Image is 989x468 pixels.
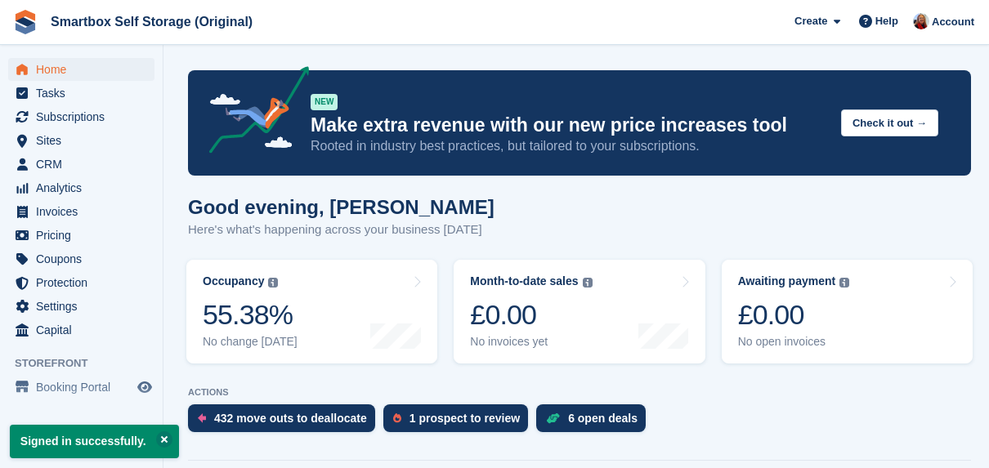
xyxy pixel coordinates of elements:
span: Tasks [36,82,134,105]
div: 6 open deals [568,412,638,425]
button: Check it out → [841,109,938,136]
a: menu [8,224,154,247]
img: deal-1b604bf984904fb50ccaf53a9ad4b4a5d6e5aea283cecdc64d6e3604feb123c2.svg [546,412,560,424]
a: menu [8,82,154,105]
a: menu [8,153,154,176]
p: ACTIONS [188,387,971,398]
a: menu [8,105,154,128]
a: 432 move outs to deallocate [188,404,383,440]
span: Home [36,58,134,81]
a: menu [8,376,154,399]
a: Occupancy 55.38% No change [DATE] [186,260,437,363]
span: Create [794,13,827,29]
img: icon-info-grey-7440780725fd019a000dd9b08b2336e03edf1995a4989e88bcd33f0948082b44.svg [268,278,278,287]
span: Analytics [36,176,134,199]
span: Sites [36,129,134,152]
a: menu [8,200,154,223]
a: Month-to-date sales £0.00 No invoices yet [454,260,705,363]
p: Rooted in industry best practices, but tailored to your subscriptions. [311,137,828,155]
div: Awaiting payment [738,274,836,288]
span: Subscriptions [36,105,134,128]
div: 55.38% [203,298,298,332]
p: Make extra revenue with our new price increases tool [311,114,828,137]
div: £0.00 [470,298,592,332]
img: price-adjustments-announcement-icon-8257ccfd72463d97f412b2fc003d46551f7dbcb40ab6d574587a9cd5c0d94... [195,66,310,159]
span: Invoices [36,200,134,223]
img: icon-info-grey-7440780725fd019a000dd9b08b2336e03edf1995a4989e88bcd33f0948082b44.svg [583,278,593,287]
a: menu [8,271,154,294]
p: Signed in successfully. [10,425,179,458]
span: Pricing [36,224,134,247]
div: Month-to-date sales [470,274,578,288]
span: Protection [36,271,134,294]
span: Coupons [36,247,134,270]
a: menu [8,176,154,199]
span: Help [875,13,898,29]
a: menu [8,58,154,81]
a: Awaiting payment £0.00 No open invoices [722,260,973,363]
span: Account [932,14,974,30]
span: CRM [36,153,134,176]
a: menu [8,319,154,341]
span: Storefront [15,355,163,372]
a: Smartbox Self Storage (Original) [44,8,259,35]
a: menu [8,295,154,318]
img: prospect-51fa495bee0391a8d652442698ab0144808aea92771e9ea1ae160a38d050c398.svg [393,413,401,423]
span: Settings [36,295,134,318]
a: 1 prospect to review [383,404,536,440]
a: 6 open deals [536,404,654,440]
div: No change [DATE] [203,335,298,349]
div: NEW [311,94,338,110]
div: 1 prospect to review [409,412,520,425]
div: No open invoices [738,335,850,349]
div: No invoices yet [470,335,592,349]
img: icon-info-grey-7440780725fd019a000dd9b08b2336e03edf1995a4989e88bcd33f0948082b44.svg [839,278,849,287]
h1: Good evening, [PERSON_NAME] [188,196,494,218]
span: Booking Portal [36,376,134,399]
p: Here's what's happening across your business [DATE] [188,221,494,239]
div: 432 move outs to deallocate [214,412,367,425]
img: stora-icon-8386f47178a22dfd0bd8f6a31ec36ba5ce8667c1dd55bd0f319d3a0aa187defe.svg [13,10,38,34]
a: Preview store [135,377,154,397]
img: Sam Austin [913,13,929,29]
a: menu [8,129,154,152]
a: menu [8,247,154,270]
div: Occupancy [203,274,264,288]
span: Capital [36,319,134,341]
div: £0.00 [738,298,850,332]
img: move_outs_to_deallocate_icon-f764333ba52eb49d3ac5e1228854f67142a1ed5810a6f6cc68b1a99e826820c5.svg [198,413,206,423]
